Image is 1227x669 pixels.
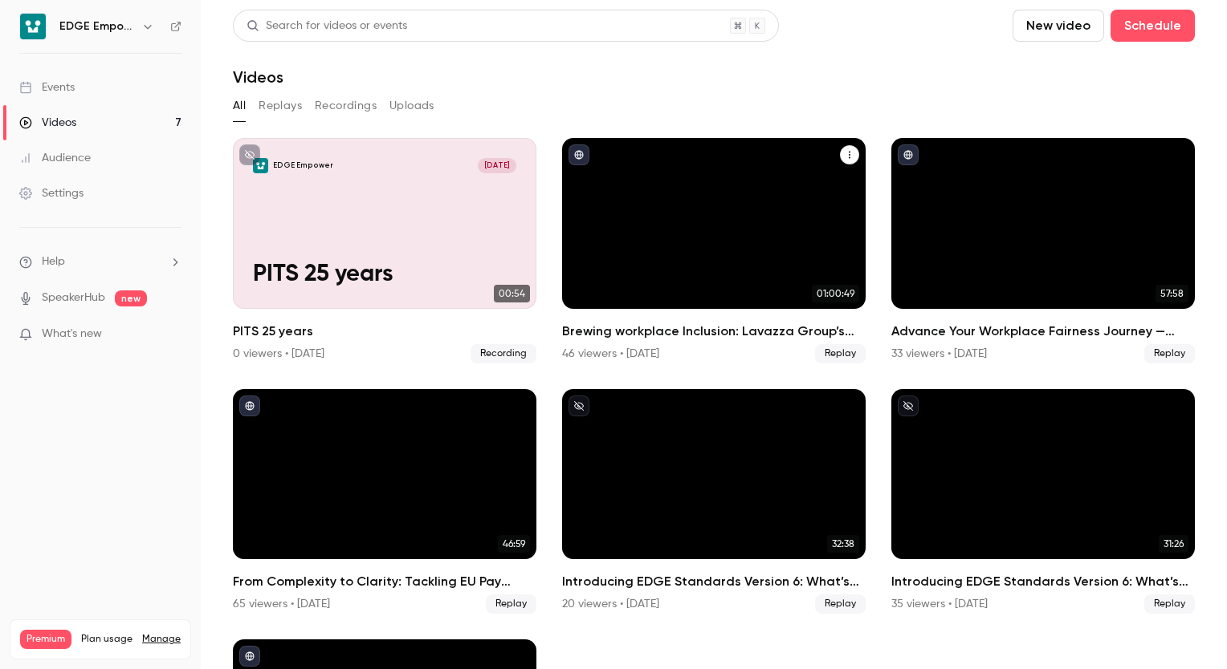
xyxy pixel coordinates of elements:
button: unpublished [898,395,919,416]
img: logo_orange.svg [26,26,39,39]
div: Videos [19,115,76,131]
div: Domain: [DOMAIN_NAME] [42,42,177,55]
span: 32:38 [827,535,859,553]
span: 00:54 [494,285,530,302]
li: From Complexity to Clarity: Tackling EU Pay Transparency with the EDGE Empower Pay Tool [233,389,536,614]
img: tab_keywords_by_traffic_grey.svg [160,93,173,106]
section: Videos [233,10,1195,659]
span: What's new [42,326,102,343]
div: 0 viewers • [DATE] [233,346,324,362]
a: SpeakerHub [42,290,105,306]
a: Manage [142,633,181,646]
span: Replay [1144,344,1195,363]
span: 46:59 [498,535,530,553]
div: Audience [19,150,91,166]
button: published [239,646,260,667]
span: Premium [20,630,71,649]
div: Keywords by Traffic [177,95,271,105]
button: All [233,93,246,119]
a: PITS 25 yearsEDGE Empower[DATE]PITS 25 years00:54PITS 25 years0 viewers • [DATE]Recording [233,138,536,363]
li: PITS 25 years [233,138,536,363]
h2: Advance Your Workplace Fairness Journey — Legally, Ethically, and Meritocratically with EDGE [891,322,1195,341]
div: 65 viewers • [DATE] [233,596,330,612]
h2: Introducing EDGE Standards Version 6: What’s New, What’s Next [891,572,1195,591]
button: Schedule [1111,10,1195,42]
span: Recording [471,344,536,363]
span: Replay [815,594,866,614]
button: published [569,144,589,165]
span: 31:26 [1159,535,1188,553]
li: Introducing EDGE Standards Version 6: What’s New, What’s Next [891,389,1195,614]
iframe: Noticeable Trigger [162,327,181,342]
span: Replay [486,594,536,614]
span: Help [42,253,65,270]
a: 32:38Introducing EDGE Standards Version 6: What’s New, What’s Next20 viewers • [DATE]Replay [562,389,866,614]
span: new [115,290,147,306]
div: 20 viewers • [DATE] [562,596,659,612]
a: 01:00:49Brewing workplace Inclusion: Lavazza Group’s EDGE Certification Journey with EDGE Strateg... [562,138,866,363]
button: New video [1013,10,1104,42]
span: Replay [815,344,866,363]
div: 35 viewers • [DATE] [891,596,988,612]
span: 57:58 [1156,285,1188,302]
button: Recordings [315,93,377,119]
h6: EDGE Empower [59,18,135,34]
li: Brewing workplace Inclusion: Lavazza Group’s EDGE Certification Journey with EDGE Strategy and SGS [562,138,866,363]
div: 46 viewers • [DATE] [562,346,659,362]
h2: PITS 25 years [233,322,536,341]
h2: From Complexity to Clarity: Tackling EU Pay Transparency with the EDGE Empower Pay Tool [233,572,536,591]
button: unpublished [239,144,260,165]
img: EDGE Empower [20,14,46,39]
li: Advance Your Workplace Fairness Journey — Legally, Ethically, and Meritocratically with EDGE [891,138,1195,363]
h1: Videos [233,67,283,87]
div: Search for videos or events [247,18,407,34]
span: Plan usage [81,633,132,646]
div: v 4.0.25 [45,26,79,39]
button: published [898,144,919,165]
img: website_grey.svg [26,42,39,55]
button: Uploads [389,93,434,119]
h2: Introducing EDGE Standards Version 6: What’s New, What’s Next [562,572,866,591]
span: Replay [1144,594,1195,614]
button: Replays [259,93,302,119]
img: PITS 25 years [253,158,268,173]
button: published [239,395,260,416]
p: PITS 25 years [253,262,516,289]
button: unpublished [569,395,589,416]
img: tab_domain_overview_orange.svg [43,93,56,106]
span: [DATE] [478,158,516,173]
a: 46:59From Complexity to Clarity: Tackling EU Pay Transparency with the EDGE Empower Pay Tool65 vi... [233,389,536,614]
li: Introducing EDGE Standards Version 6: What’s New, What’s Next [562,389,866,614]
a: 57:58Advance Your Workplace Fairness Journey — Legally, Ethically, and Meritocratically with EDGE... [891,138,1195,363]
li: help-dropdown-opener [19,253,181,270]
div: Domain Overview [61,95,144,105]
h2: Brewing workplace Inclusion: Lavazza Group’s EDGE Certification Journey with EDGE Strategy and SGS [562,322,866,341]
div: Events [19,79,75,95]
a: 31:26Introducing EDGE Standards Version 6: What’s New, What’s Next35 viewers • [DATE]Replay [891,389,1195,614]
div: Settings [19,185,84,201]
div: 33 viewers • [DATE] [891,346,987,362]
span: 01:00:49 [812,285,859,302]
p: EDGE Empower [273,160,333,171]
